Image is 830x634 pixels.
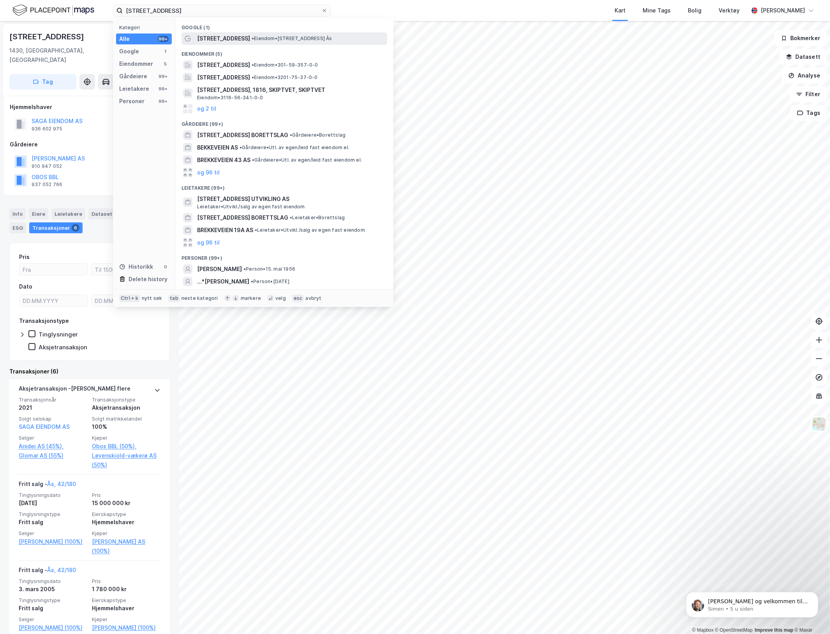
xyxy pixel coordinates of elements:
[175,249,393,263] div: Personer (99+)
[19,623,87,632] a: [PERSON_NAME] (100%)
[92,511,160,518] span: Eierskapstype
[119,47,139,56] div: Google
[19,597,87,604] span: Tinglysningstype
[19,498,87,508] div: [DATE]
[19,565,76,578] div: Fritt salg -
[688,6,701,15] div: Bolig
[197,213,288,222] span: [STREET_ADDRESS] BORETTSLAG
[197,155,250,165] span: BREKKEVEIEN 43 AS
[197,204,305,210] span: Leietaker • Utvikl./salg av egen fast eiendom
[92,530,160,537] span: Kjøper
[175,115,393,129] div: Gårdeiere (99+)
[88,208,127,219] div: Datasett
[10,102,169,112] div: Hjemmelshaver
[252,62,318,68] span: Eiendom • 301-59-357-0-0
[158,86,169,92] div: 99+
[290,132,345,138] span: Gårdeiere • Borettslag
[19,479,76,492] div: Fritt salg -
[9,30,86,43] div: [STREET_ADDRESS]
[51,208,85,219] div: Leietakere
[92,537,160,556] a: [PERSON_NAME] AS (100%)
[47,567,76,573] a: Ås, 42/180
[252,74,254,80] span: •
[19,492,87,498] span: Tinglysningsdato
[32,163,62,169] div: 910 947 052
[119,72,147,81] div: Gårdeiere
[158,36,169,42] div: 99+
[252,35,332,42] span: Eiendom • [STREET_ADDRESS] Ås
[47,481,76,487] a: Ås, 42/180
[197,104,216,113] button: og 2 til
[252,157,362,163] span: Gårdeiere • Utl. av egen/leid fast eiendom el.
[197,264,242,274] span: [PERSON_NAME]
[19,616,87,623] span: Selger
[19,435,87,441] span: Selger
[197,95,263,101] span: Eiendom • 3116-56-341-0-0
[19,295,88,306] input: DD.MM.YYYY
[19,604,87,613] div: Fritt salg
[774,30,827,46] button: Bokmerker
[252,157,254,163] span: •
[10,140,169,149] div: Gårdeiere
[252,35,254,41] span: •
[162,61,169,67] div: 5
[290,132,292,138] span: •
[129,275,167,284] div: Delete history
[175,179,393,193] div: Leietakere (99+)
[92,396,160,403] span: Transaksjonstype
[123,5,321,16] input: Søk på adresse, matrikkel, gårdeiere, leietakere eller personer
[72,224,79,232] div: 6
[92,616,160,623] span: Kjøper
[19,316,69,326] div: Transaksjonstype
[782,68,827,83] button: Analyse
[241,295,261,301] div: markere
[19,537,87,546] a: [PERSON_NAME] (100%)
[292,294,304,302] div: esc
[9,74,76,90] button: Tag
[92,597,160,604] span: Eierskapstype
[305,295,321,301] div: avbryt
[791,105,827,121] button: Tags
[197,168,220,177] button: og 96 til
[162,264,169,270] div: 0
[119,25,172,30] div: Kategori
[779,49,827,65] button: Datasett
[182,295,218,301] div: neste kategori
[240,144,242,150] span: •
[197,238,220,247] button: og 96 til
[19,416,87,422] span: Solgt selskap
[92,585,160,594] div: 1 780 000 kr
[29,222,83,233] div: Transaksjoner
[812,417,826,431] img: Z
[92,435,160,441] span: Kjøper
[9,367,170,376] div: Transaksjoner (6)
[643,6,671,15] div: Mine Tags
[34,30,134,37] p: Message from Simen, sent 5 u siden
[9,208,26,219] div: Info
[92,578,160,585] span: Pris
[119,262,153,271] div: Historikk
[255,227,365,233] span: Leietaker • Utvikl./salg av egen fast eiendom
[197,34,250,43] span: [STREET_ADDRESS]
[243,266,295,272] span: Person • 15. mai 1956
[175,45,393,59] div: Eiendommer (5)
[92,604,160,613] div: Hjemmelshaver
[119,59,153,69] div: Eiendommer
[32,181,62,188] div: 937 052 766
[197,73,250,82] span: [STREET_ADDRESS]
[119,294,140,302] div: Ctrl + k
[12,4,94,17] img: logo.f888ab2527a4732fd821a326f86c7f29.svg
[29,208,48,219] div: Eiere
[715,627,753,633] a: OpenStreetMap
[19,578,87,585] span: Tinglysningsdato
[197,225,253,235] span: BREKKEVEIEN 19A AS
[19,423,70,430] a: SAGA EIENDOM AS
[92,518,160,527] div: Hjemmelshaver
[19,252,30,262] div: Pris
[92,422,160,431] div: 100%
[92,623,160,632] a: [PERSON_NAME] (100%)
[119,34,130,44] div: Alle
[119,97,145,106] div: Personer
[615,6,626,15] div: Kart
